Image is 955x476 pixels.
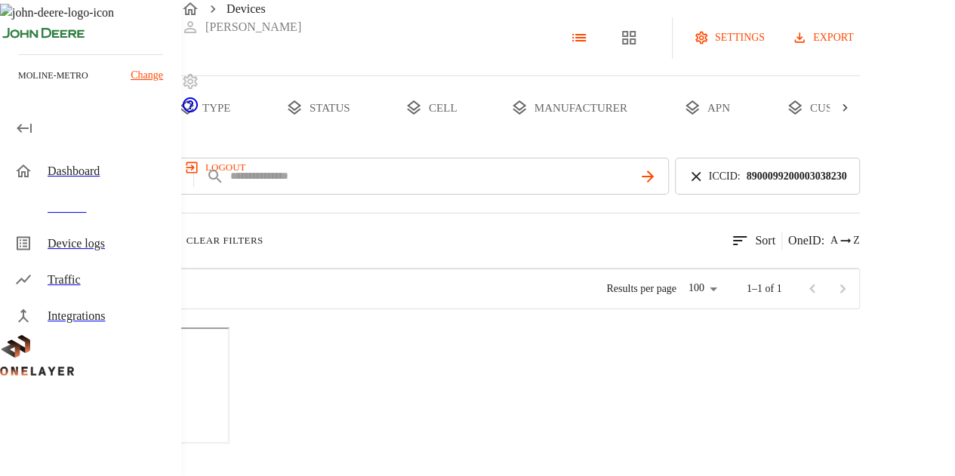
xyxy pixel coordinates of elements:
p: OneID : [788,232,824,250]
p: Results per page [606,281,676,296]
p: 1–1 of 1 [747,281,782,296]
a: logout [181,155,955,180]
p: [PERSON_NAME] [205,18,301,36]
span: A [830,233,838,248]
button: Clear Filters [163,232,269,250]
button: logout [181,155,251,180]
span: Z [853,233,860,248]
p: Sort [755,232,775,250]
a: onelayer-support [181,103,199,116]
div: 100 [682,278,722,299]
span: Support Portal [181,103,199,116]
